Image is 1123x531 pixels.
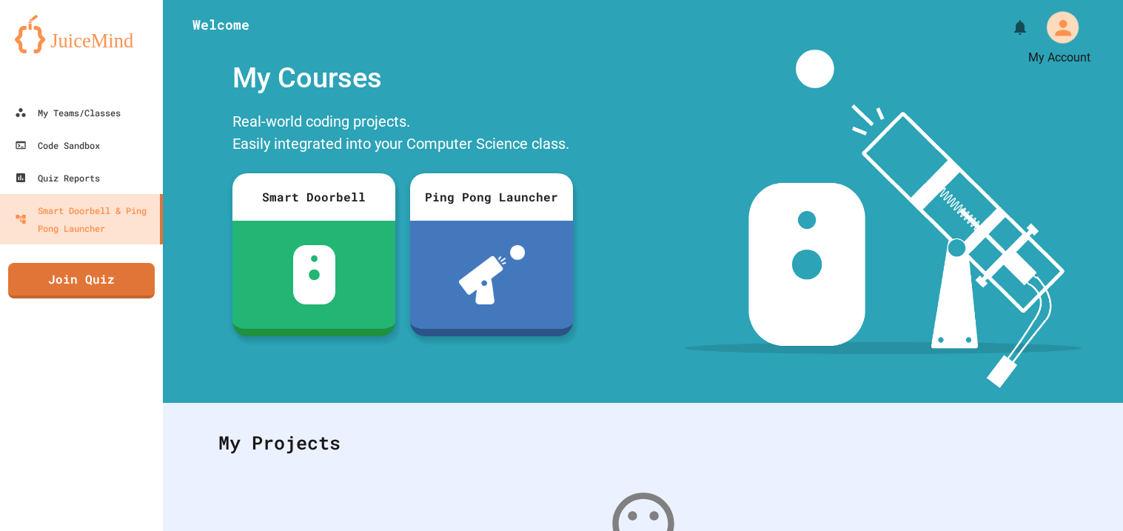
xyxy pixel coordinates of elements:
img: sdb-white.svg [293,245,335,304]
div: My Teams/Classes [15,104,121,121]
div: My Account [1028,49,1090,67]
div: My Account [1028,7,1083,47]
div: Smart Doorbell & Ping Pong Launcher [15,201,154,237]
img: banner-image-my-projects.png [685,50,1082,388]
img: logo-orange.svg [15,15,148,53]
div: Real-world coding projects. Easily integrated into your Computer Science class. [225,107,580,162]
div: My Notifications [984,15,1033,40]
a: Join Quiz [8,263,155,298]
div: Ping Pong Launcher [410,173,573,221]
img: ppl-with-ball.png [459,245,525,304]
div: Smart Doorbell [232,173,395,221]
div: My Projects [204,414,1082,472]
div: Quiz Reports [15,169,100,187]
div: Code Sandbox [15,136,100,154]
div: My Courses [225,50,580,107]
